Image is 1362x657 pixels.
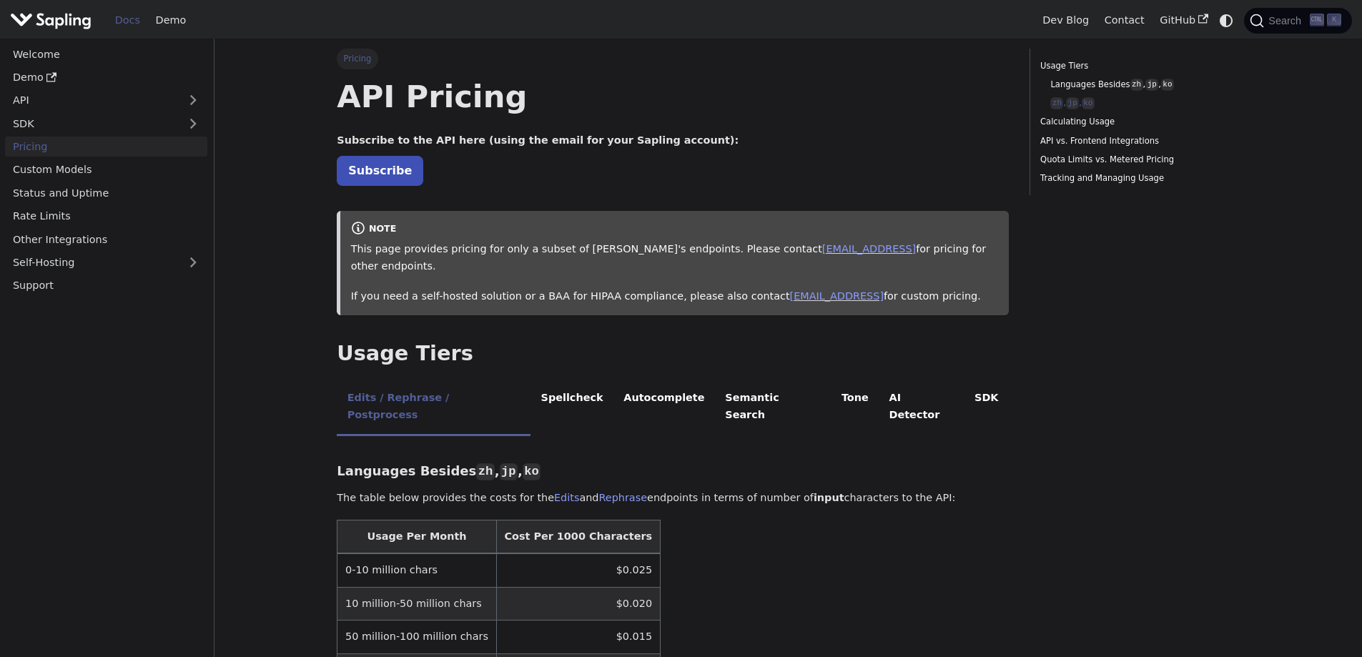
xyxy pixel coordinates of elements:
[5,90,179,111] a: API
[5,67,207,88] a: Demo
[5,44,207,64] a: Welcome
[1040,59,1234,73] a: Usage Tiers
[351,241,999,275] p: This page provides pricing for only a subset of [PERSON_NAME]'s endpoints. Please contact for pri...
[531,380,613,436] li: Spellcheck
[523,463,541,480] code: ko
[1161,79,1174,91] code: ko
[496,587,660,620] td: $0.020
[1327,14,1341,26] kbd: K
[1040,153,1234,167] a: Quota Limits vs. Metered Pricing
[337,490,1009,507] p: The table below provides the costs for the and endpoints in terms of number of characters to the ...
[1040,134,1234,148] a: API vs. Frontend Integrations
[10,10,97,31] a: Sapling.ai
[814,492,844,503] strong: input
[337,380,531,436] li: Edits / Rephrase / Postprocess
[351,288,999,305] p: If you need a self-hosted solution or a BAA for HIPAA compliance, please also contact for custom ...
[1145,79,1158,91] code: jp
[107,9,148,31] a: Docs
[337,587,496,620] td: 10 million-50 million chars
[179,113,207,134] button: Expand sidebar category 'SDK'
[1082,97,1095,109] code: ko
[5,275,207,296] a: Support
[831,380,879,436] li: Tone
[1130,79,1143,91] code: zh
[1040,172,1234,185] a: Tracking and Managing Usage
[337,520,496,554] th: Usage Per Month
[337,77,1009,116] h1: API Pricing
[1035,9,1096,31] a: Dev Blog
[179,90,207,111] button: Expand sidebar category 'API'
[496,621,660,653] td: $0.015
[598,492,647,503] a: Rephrase
[5,206,207,227] a: Rate Limits
[790,290,884,302] a: [EMAIL_ADDRESS]
[337,341,1009,367] h2: Usage Tiers
[1040,115,1234,129] a: Calculating Usage
[337,621,496,653] td: 50 million-100 million chars
[476,463,494,480] code: zh
[351,221,999,238] div: note
[1152,9,1215,31] a: GitHub
[1050,78,1229,92] a: Languages Besideszh,jp,ko
[337,463,1009,480] h3: Languages Besides , ,
[1050,97,1229,110] a: zh,jp,ko
[5,137,207,157] a: Pricing
[337,553,496,587] td: 0-10 million chars
[5,113,179,134] a: SDK
[964,380,1009,436] li: SDK
[1066,97,1079,109] code: jp
[10,10,92,31] img: Sapling.ai
[554,492,579,503] a: Edits
[5,182,207,203] a: Status and Uptime
[337,134,739,146] strong: Subscribe to the API here (using the email for your Sapling account):
[148,9,194,31] a: Demo
[1050,97,1063,109] code: zh
[1216,10,1237,31] button: Switch between dark and light mode (currently system mode)
[5,252,207,273] a: Self-Hosting
[822,243,916,255] a: [EMAIL_ADDRESS]
[715,380,831,436] li: Semantic Search
[5,229,207,250] a: Other Integrations
[1264,15,1310,26] span: Search
[496,553,660,587] td: $0.025
[496,520,660,554] th: Cost Per 1000 Characters
[1244,8,1351,34] button: Search (Ctrl+K)
[879,380,964,436] li: AI Detector
[337,156,423,185] a: Subscribe
[500,463,518,480] code: jp
[613,380,715,436] li: Autocomplete
[337,49,377,69] span: Pricing
[5,159,207,180] a: Custom Models
[1097,9,1153,31] a: Contact
[337,49,1009,69] nav: Breadcrumbs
